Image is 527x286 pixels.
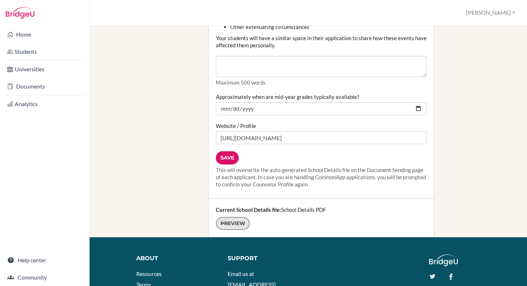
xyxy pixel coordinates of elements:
[1,62,88,76] a: Universities
[1,253,88,267] a: Help center
[1,270,88,285] a: Community
[1,44,88,59] a: Students
[216,206,281,213] strong: Current School Details file:
[216,151,239,165] input: Save
[216,93,359,100] label: Approximately when are mid-year grades typically available?
[1,79,88,94] a: Documents
[429,254,458,266] img: logo_white@2x-f4f0deed5e89b7ecb1c2cc34c3e3d731f90f0f143d5ea2071677605dd97b5244.png
[216,217,250,230] a: Preview
[1,27,88,42] a: Home
[136,254,217,263] div: About
[216,166,427,188] div: This will overwrite the auto-generated School Details file on the Document Sending page of each a...
[6,7,34,19] img: Bridge-U
[216,122,256,129] label: Website / Profile
[228,254,303,263] div: Support
[1,97,88,111] a: Analytics
[216,79,427,86] p: Maximum 500 words
[230,23,427,30] li: Other extenuating circumstances
[136,270,162,277] a: Resources
[463,6,518,19] button: [PERSON_NAME]
[209,199,434,237] div: School Details PDF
